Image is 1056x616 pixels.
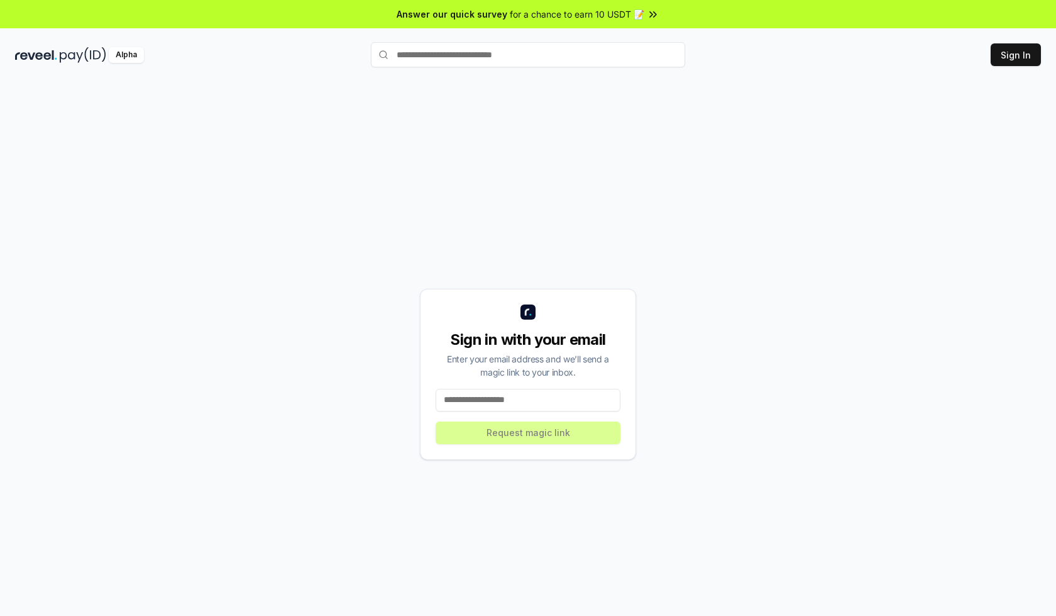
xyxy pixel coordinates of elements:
[109,47,144,63] div: Alpha
[436,330,620,350] div: Sign in with your email
[510,8,644,21] span: for a chance to earn 10 USDT 📝
[15,47,57,63] img: reveel_dark
[520,305,536,320] img: logo_small
[60,47,106,63] img: pay_id
[991,43,1041,66] button: Sign In
[397,8,507,21] span: Answer our quick survey
[436,352,620,379] div: Enter your email address and we’ll send a magic link to your inbox.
